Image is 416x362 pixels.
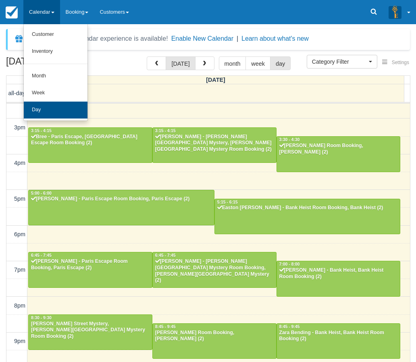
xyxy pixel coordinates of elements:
div: [PERSON_NAME] - Paris Escape Room Booking, Paris Escape (2) [31,196,212,202]
a: 3:30 - 4:30[PERSON_NAME] Room Booking, [PERSON_NAME] (2) [277,136,401,172]
span: all-day [8,90,25,96]
img: checkfront-main-nav-mini-logo.png [6,6,18,19]
span: 3:30 - 4:30 [279,137,300,142]
div: [PERSON_NAME] - [PERSON_NAME][GEOGRAPHIC_DATA] Mystery, [PERSON_NAME][GEOGRAPHIC_DATA] Mystery Ro... [155,134,274,153]
div: A new Booking Calendar experience is available! [27,34,168,44]
button: day [270,56,291,70]
div: [PERSON_NAME] Room Booking, [PERSON_NAME] (2) [155,330,274,343]
div: [PERSON_NAME] - Bank Heist, Bank Heist Room Booking (2) [279,267,398,280]
button: Enable New Calendar [171,35,233,43]
a: Inventory [24,43,87,60]
a: Learn about what's new [241,35,309,42]
a: 5:00 - 6:00[PERSON_NAME] - Paris Escape Room Booking, Paris Escape (2) [28,190,214,225]
span: 3:15 - 4:15 [31,129,52,133]
div: [PERSON_NAME] Street Mystery, [PERSON_NAME][GEOGRAPHIC_DATA] Mystery Room Booking (2) [31,321,150,340]
span: 8pm [14,302,25,309]
span: 5pm [14,196,25,202]
span: 6pm [14,231,25,237]
div: [PERSON_NAME] - [PERSON_NAME][GEOGRAPHIC_DATA] Mystery Room Booking, [PERSON_NAME][GEOGRAPHIC_DAT... [155,258,274,284]
span: Settings [392,60,409,65]
a: Customer [24,26,87,43]
span: 9pm [14,338,25,344]
div: Zara Bending - Bank Heist, Bank Heist Room Booking (2) [279,330,398,343]
div: [PERSON_NAME] - Paris Escape Room Booking, Paris Escape (2) [31,258,150,271]
a: 3:15 - 4:15[PERSON_NAME] - [PERSON_NAME][GEOGRAPHIC_DATA] Mystery, [PERSON_NAME][GEOGRAPHIC_DATA]... [152,127,277,163]
button: month [219,56,246,70]
span: 8:45 - 9:45 [155,325,176,329]
span: [DATE] [206,77,225,83]
span: | [237,35,238,42]
span: 7pm [14,266,25,273]
a: Day [24,102,87,119]
span: 3:15 - 4:15 [155,129,176,133]
a: 6:45 - 7:45[PERSON_NAME] - Paris Escape Room Booking, Paris Escape (2) [28,252,152,287]
span: 6:45 - 7:45 [155,253,176,258]
a: 8:45 - 9:45Zara Bending - Bank Heist, Bank Heist Room Booking (2) [277,323,401,359]
span: 5:00 - 6:00 [31,191,52,196]
span: 8:30 - 9:30 [31,316,52,320]
div: [PERSON_NAME] Room Booking, [PERSON_NAME] (2) [279,143,398,156]
div: Bree - Paris Escape, [GEOGRAPHIC_DATA] Escape Room Booking (2) [31,134,150,147]
button: Settings [377,57,414,69]
a: 3:15 - 4:15Bree - Paris Escape, [GEOGRAPHIC_DATA] Escape Room Booking (2) [28,127,152,163]
button: [DATE] [166,56,195,70]
button: week [245,56,270,70]
a: 5:15 - 6:15Easton [PERSON_NAME] - Bank Heist Room Booking, Bank Heist (2) [214,199,401,234]
h2: [DATE] [6,56,108,71]
span: 7:00 - 8:00 [279,262,300,266]
span: 5:15 - 6:15 [217,200,238,204]
div: Easton [PERSON_NAME] - Bank Heist Room Booking, Bank Heist (2) [217,205,398,211]
a: Month [24,68,87,85]
a: 6:45 - 7:45[PERSON_NAME] - [PERSON_NAME][GEOGRAPHIC_DATA] Mystery Room Booking, [PERSON_NAME][GEO... [152,252,277,287]
a: Week [24,85,87,102]
a: 7:00 - 8:00[PERSON_NAME] - Bank Heist, Bank Heist Room Booking (2) [277,261,401,296]
img: A3 [389,6,401,19]
span: Category Filter [312,58,367,66]
span: 4pm [14,160,25,166]
a: 8:45 - 9:45[PERSON_NAME] Room Booking, [PERSON_NAME] (2) [152,323,277,359]
span: 6:45 - 7:45 [31,253,52,258]
a: 8:30 - 9:30[PERSON_NAME] Street Mystery, [PERSON_NAME][GEOGRAPHIC_DATA] Mystery Room Booking (2) [28,314,152,350]
ul: Calendar [23,24,88,121]
span: 3pm [14,124,25,131]
span: 8:45 - 9:45 [279,325,300,329]
button: Category Filter [307,55,377,69]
